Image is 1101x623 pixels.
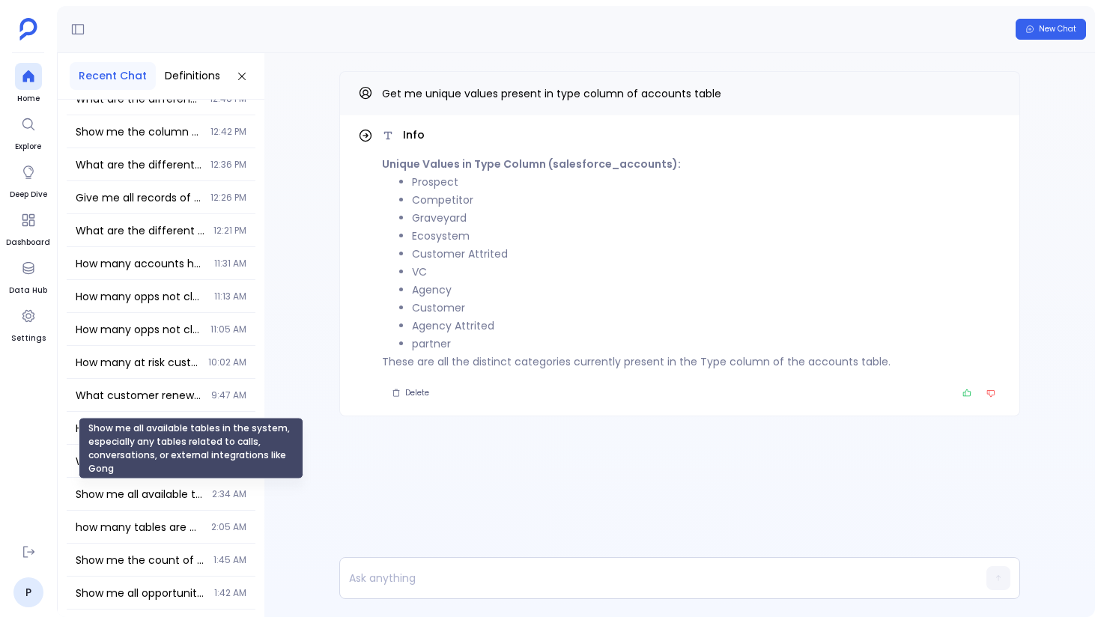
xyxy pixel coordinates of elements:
[76,553,204,568] span: Show me the count of opportunities where IsClosed = 1 (closed opportunities) in the last 3 quarte...
[412,246,508,261] code: Customer Attrited
[214,587,246,599] span: 1:42 AM
[412,192,473,207] code: Competitor
[76,190,201,205] span: Give me all records of opportunity table.
[382,353,1001,371] p: These are all the distinct categories currently present in the Type column of the accounts table.
[211,521,246,533] span: 2:05 AM
[382,383,439,404] button: Delete
[405,388,429,398] span: Delete
[210,126,246,138] span: 12:42 PM
[382,86,721,101] span: Get me unique values present in type column of accounts table
[9,285,47,297] span: Data Hub
[214,291,246,303] span: 11:13 AM
[1039,24,1076,34] span: New Chat
[79,418,303,479] div: Show me all available tables in the system, especially any tables related to calls, conversations...
[15,141,42,153] span: Explore
[210,323,246,335] span: 11:05 AM
[76,289,205,304] span: How many opps not closed in this year But created in last 4 years?
[15,63,42,105] a: Home
[6,237,50,249] span: Dashboard
[403,127,425,143] span: Info
[210,192,246,204] span: 12:26 PM
[11,303,46,344] a: Settings
[76,322,201,337] span: How many opps not closed in the current quater?
[76,223,204,238] span: What are the different values in the Type column of salesforce_tasks table and their counts?
[211,389,246,401] span: 9:47 AM
[212,488,246,500] span: 2:34 AM
[76,124,201,139] span: Show me the column statistics and value distributions for the salesforce_tasks table. Use analyst...
[412,174,458,189] code: Prospect
[1016,19,1086,40] button: New Chat
[13,577,43,607] a: P
[11,332,46,344] span: Settings
[412,282,452,297] code: Agency
[382,156,681,171] strong: Unique Values in Type Column (salesforce_accounts):
[76,157,201,172] span: What are the different values in the Type column of salesforce_tasks table and their counts insal...
[76,388,202,403] span: What customer renewal and risk data do you have? What tables and metrics are available for identi...
[76,520,202,535] span: how many tables are available on the platform and what are they
[15,93,42,105] span: Home
[213,225,246,237] span: 12:21 PM
[9,255,47,297] a: Data Hub
[76,355,199,370] span: How many at risk customers were churned in the last couple of years?
[412,300,465,315] code: Customer
[10,159,47,201] a: Deep Dive
[214,258,246,270] span: 11:31 AM
[70,62,156,90] button: Recent Chat
[412,336,451,351] code: partner
[156,62,229,90] button: Definitions
[412,228,470,243] code: Ecosystem
[10,189,47,201] span: Deep Dive
[412,210,467,225] code: Graveyard
[76,256,205,271] span: How many accounts have had no new opportunities created in the last 12 months?
[213,554,246,566] span: 1:45 AM
[412,264,427,279] code: VC
[412,318,494,333] code: Agency Attrited
[208,356,246,368] span: 10:02 AM
[76,487,203,502] span: Show me all available tables in the system, especially any tables related to calls, conversations...
[6,207,50,249] a: Dashboard
[210,159,246,171] span: 12:36 PM
[15,111,42,153] a: Explore
[76,586,205,601] span: Show me all opportunities that have been closed in the last 3 quarters with their close dates and...
[19,18,37,40] img: petavue logo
